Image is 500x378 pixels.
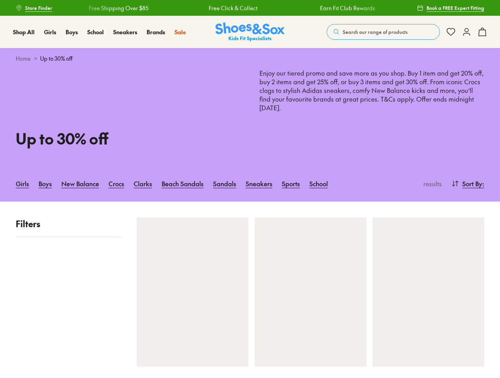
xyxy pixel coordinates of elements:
a: Sneakers [246,175,272,192]
a: School [309,175,328,192]
span: Search our range of products [343,28,408,35]
a: Sandals [213,175,236,192]
a: Shoes & Sox [215,22,285,42]
a: Free Click & Collect [209,4,257,12]
a: Sale [175,28,186,36]
a: School [87,28,104,36]
a: New Balance [61,175,99,192]
a: Sports [282,175,300,192]
p: Filters [16,217,121,230]
a: Shop All [13,28,35,36]
a: Boys [66,28,78,36]
p: Enjoy our tiered promo and save more as you shop. Buy 1 item and get 20% off, buy 2 items and get... [259,69,484,146]
span: Sort By [462,179,482,188]
a: Free Shipping Over $85 [89,4,149,12]
span: Book a FREE Expert Fitting [426,4,484,11]
a: Crocs [108,175,124,192]
a: Sneakers [113,28,137,36]
button: Sort By: [451,175,484,192]
img: SNS_Logo_Responsive.svg [215,22,285,42]
a: Store Finder [16,1,52,15]
h1: Up to 30% off [16,127,241,150]
a: Girls [44,28,56,36]
span: Store Finder [25,4,52,11]
div: > [16,54,484,63]
span: Up to 30% off [40,54,73,63]
button: Search our range of products [327,24,440,40]
a: Home [16,54,31,63]
p: results [420,179,442,188]
a: Clarks [134,175,152,192]
a: Earn Fit Club Rewards [320,4,375,12]
a: Boys [39,175,52,192]
a: Girls [16,175,29,192]
a: Brands [147,28,165,36]
a: Book a FREE Expert Fitting [417,1,484,15]
a: Beach Sandals [162,175,204,192]
span: : [482,179,484,188]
